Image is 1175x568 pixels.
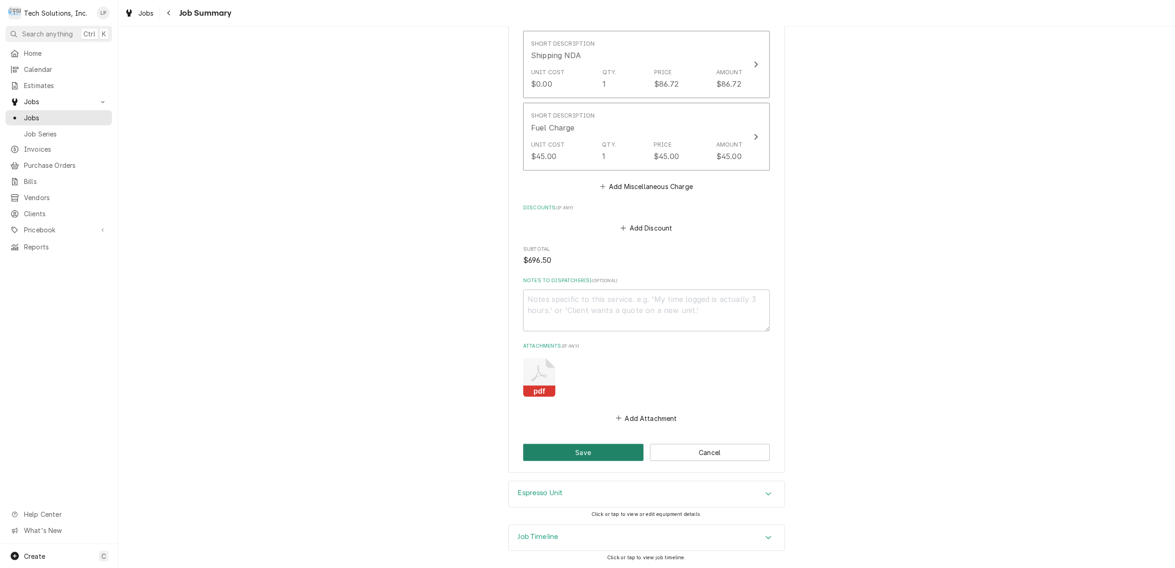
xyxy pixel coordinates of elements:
span: Purchase Orders [24,160,107,170]
div: Amount [716,141,743,149]
div: Unit Cost [531,141,565,149]
a: Go to Help Center [6,507,112,522]
div: Discounts [523,204,770,235]
label: Notes to Dispatcher(s) [523,277,770,284]
span: Click or tap to view or edit equipment details. [591,511,702,517]
div: Short Description [531,112,595,120]
a: Go to Pricebook [6,222,112,237]
a: Purchase Orders [6,158,112,173]
a: Jobs [6,110,112,125]
div: Button Group Row [523,444,770,461]
span: ( if any ) [561,343,579,349]
div: $0.00 [531,78,552,89]
a: Clients [6,206,112,221]
div: $86.72 [716,78,741,89]
span: Bills [24,177,107,186]
span: Estimates [24,81,107,90]
div: T [8,6,21,19]
button: Save [523,444,644,461]
span: ( if any ) [555,205,573,210]
span: What's New [24,526,106,535]
label: Attachments [523,343,770,350]
div: Price [654,141,672,149]
span: Jobs [138,8,154,18]
div: Attachments [523,343,770,425]
div: Accordion Header [509,481,785,507]
button: Accordion Details Expand Trigger [509,481,785,507]
span: Search anything [22,29,73,39]
button: Add Miscellaneous Charge [598,180,694,193]
div: Fuel Charge [531,122,575,133]
span: Clients [24,209,107,219]
a: Reports [6,239,112,254]
span: $696.50 [523,256,551,265]
a: Invoices [6,142,112,157]
span: Calendar [24,65,107,74]
div: $86.72 [654,78,679,89]
div: Amount [716,68,743,77]
div: Accordion Header [509,525,785,551]
div: Trip Charges, Diagnostic Fees, etc. [523,18,770,193]
div: Tech Solutions, Inc. [24,8,87,18]
div: $45.00 [531,151,556,162]
div: Qty. [602,141,616,149]
span: Job Summary [177,7,232,19]
a: Estimates [6,78,112,93]
h3: Espresso Unit [518,489,563,497]
a: Vendors [6,190,112,205]
h3: Job Timeline [518,532,559,541]
a: Home [6,46,112,61]
span: Home [24,48,107,58]
div: Lisa Paschal's Avatar [97,6,110,19]
span: Ctrl [83,29,95,39]
div: Price [654,68,672,77]
span: Jobs [24,113,107,123]
div: Qty. [602,68,617,77]
span: Reports [24,242,107,252]
div: Job Timeline [508,525,785,551]
button: Accordion Details Expand Trigger [509,525,785,551]
button: Add Attachment [614,412,679,425]
div: Shipping NDA [531,50,581,61]
span: Jobs [24,97,94,106]
a: Calendar [6,62,112,77]
span: Subtotal [523,246,770,253]
button: Update Line Item [523,31,770,98]
span: Create [24,552,45,560]
div: 1 [602,151,605,162]
div: LP [97,6,110,19]
button: Search anythingCtrlK [6,26,112,42]
span: K [102,29,106,39]
div: Short Description [531,40,595,48]
button: Cancel [650,444,770,461]
span: Job Series [24,129,107,139]
button: Navigate back [162,6,177,20]
div: $45.00 [654,151,679,162]
a: Job Series [6,126,112,142]
div: Unit Cost [531,68,565,77]
span: Pricebook [24,225,94,235]
a: Jobs [121,6,158,21]
div: Notes to Dispatcher(s) [523,277,770,331]
a: Bills [6,174,112,189]
a: Go to Jobs [6,94,112,109]
div: $45.00 [716,151,742,162]
button: Update Line Item [523,103,770,170]
div: Subtotal [523,246,770,266]
button: pdf [523,358,555,397]
span: Click or tap to view job timeline. [607,555,685,561]
button: Add Discount [619,222,674,235]
span: Subtotal [523,255,770,266]
div: 1 [602,78,606,89]
span: ( optional ) [592,278,618,283]
label: Discounts [523,204,770,212]
div: Button Group [523,444,770,461]
span: Vendors [24,193,107,202]
div: Espresso Unit [508,481,785,508]
div: Tech Solutions, Inc.'s Avatar [8,6,21,19]
a: Go to What's New [6,523,112,538]
span: C [101,551,106,561]
span: Help Center [24,509,106,519]
span: Invoices [24,144,107,154]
